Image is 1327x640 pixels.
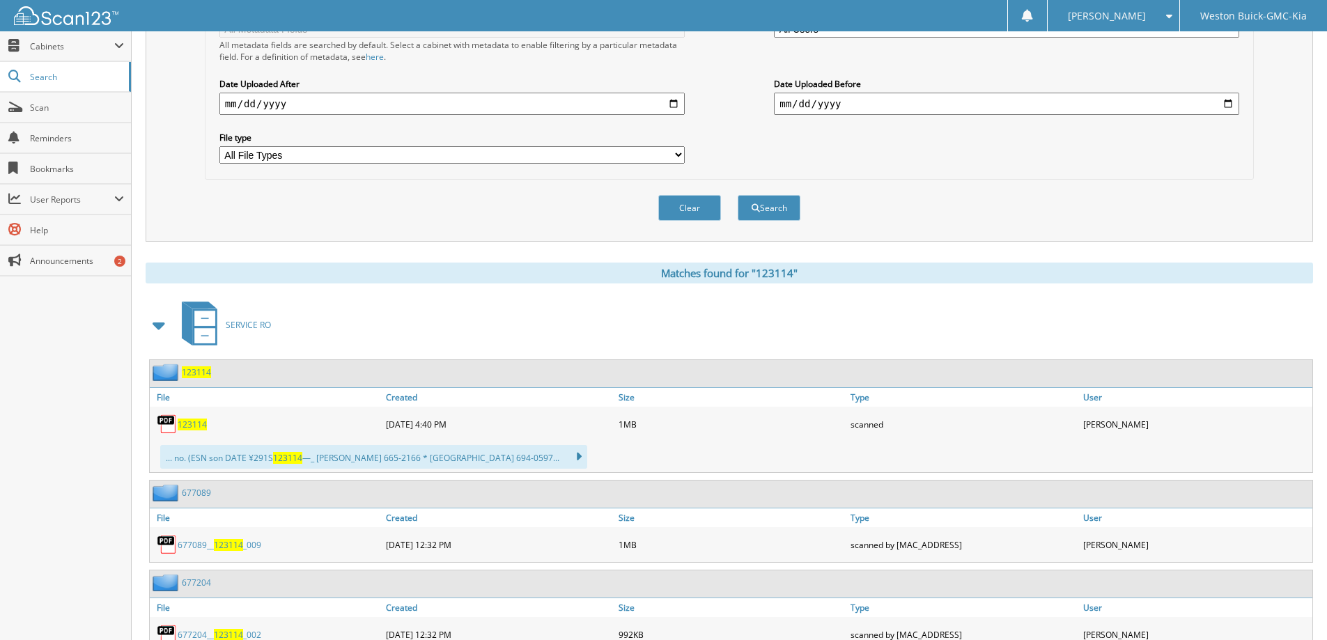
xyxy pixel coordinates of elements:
span: Help [30,224,124,236]
span: 123114 [273,452,302,464]
span: Search [30,71,122,83]
a: here [366,51,384,63]
span: User Reports [30,194,114,205]
span: Weston Buick-GMC-Kia [1200,12,1307,20]
div: scanned [847,410,1080,438]
a: User [1080,598,1312,617]
div: [DATE] 4:40 PM [382,410,615,438]
label: Date Uploaded After [219,78,685,90]
a: 677089__123114_009 [178,539,261,551]
a: Type [847,508,1080,527]
img: scan123-logo-white.svg [14,6,118,25]
span: 123114 [214,539,243,551]
a: Type [847,598,1080,617]
a: SERVICE RO [173,297,271,352]
img: PDF.png [157,414,178,435]
div: ... no. (ESN son DATE ¥291S —_ [PERSON_NAME] 665-2166 * [GEOGRAPHIC_DATA] 694-0597... [160,445,587,469]
div: [PERSON_NAME] [1080,531,1312,559]
a: File [150,598,382,617]
img: PDF.png [157,534,178,555]
img: folder2.png [153,364,182,381]
a: 677089 [182,487,211,499]
span: Bookmarks [30,163,124,175]
a: 677204 [182,577,211,588]
div: [PERSON_NAME] [1080,410,1312,438]
div: scanned by [MAC_ADDRESS] [847,531,1080,559]
input: end [774,93,1239,115]
a: Created [382,508,615,527]
a: File [150,388,382,407]
span: Cabinets [30,40,114,52]
a: Size [615,388,848,407]
span: Announcements [30,255,124,267]
div: 2 [114,256,125,267]
div: All metadata fields are searched by default. Select a cabinet with metadata to enable filtering b... [219,39,685,63]
img: folder2.png [153,574,182,591]
label: Date Uploaded Before [774,78,1239,90]
span: [PERSON_NAME] [1068,12,1146,20]
a: 123114 [182,366,211,378]
span: Reminders [30,132,124,144]
a: User [1080,508,1312,527]
div: 1MB [615,410,848,438]
img: folder2.png [153,484,182,501]
a: Size [615,508,848,527]
a: Created [382,388,615,407]
button: Search [738,195,800,221]
a: Size [615,598,848,617]
button: Clear [658,195,721,221]
a: File [150,508,382,527]
span: Scan [30,102,124,114]
iframe: Chat Widget [1257,573,1327,640]
span: SERVICE RO [226,319,271,331]
div: 1MB [615,531,848,559]
a: Created [382,598,615,617]
a: 123114 [178,419,207,430]
label: File type [219,132,685,143]
a: Type [847,388,1080,407]
div: Matches found for "123114" [146,263,1313,283]
div: [DATE] 12:32 PM [382,531,615,559]
a: User [1080,388,1312,407]
input: start [219,93,685,115]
